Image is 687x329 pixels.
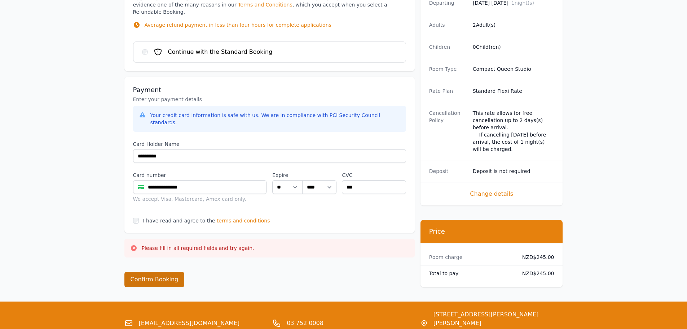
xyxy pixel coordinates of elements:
p: Please fill in all required fields and try again. [142,244,254,252]
h3: Payment [133,86,406,94]
div: Your credit card information is safe with us. We are in compliance with PCI Security Council stan... [150,112,400,126]
dt: Room Type [429,65,467,73]
label: Card Holder Name [133,140,406,148]
dt: Children [429,43,467,51]
dt: Cancellation Policy [429,109,467,153]
dd: 2 Adult(s) [473,21,554,29]
dd: Standard Flexi Rate [473,87,554,95]
p: Average refund payment in less than four hours for complete applications [145,21,331,29]
label: I have read and agree to the [143,218,215,224]
dt: Rate Plan [429,87,467,95]
a: [EMAIL_ADDRESS][DOMAIN_NAME] [139,319,240,328]
dt: Room charge [429,254,511,261]
a: 03 752 0008 [287,319,323,328]
span: Continue with the Standard Booking [168,48,273,56]
dt: Adults [429,21,467,29]
dd: NZD$245.00 [516,254,554,261]
p: Enter your payment details [133,96,406,103]
label: CVC [342,172,406,179]
div: We accept Visa, Mastercard, Amex card only. [133,195,267,203]
label: . [302,172,336,179]
dd: 0 Child(ren) [473,43,554,51]
label: Card number [133,172,267,179]
div: This rate allows for free cancellation up to 2 days(s) before arrival. If cancelling [DATE] befor... [473,109,554,153]
dd: Compact Queen Studio [473,65,554,73]
button: Confirm Booking [124,272,185,287]
h3: Price [429,227,554,236]
span: Change details [429,190,554,198]
dd: Deposit is not required [473,168,554,175]
dt: Total to pay [429,270,511,277]
label: Expire [272,172,302,179]
span: [STREET_ADDRESS][PERSON_NAME] [PERSON_NAME] [433,310,563,328]
dd: NZD$245.00 [516,270,554,277]
span: terms and conditions [217,217,270,224]
a: Terms and Conditions [238,2,292,8]
dt: Deposit [429,168,467,175]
